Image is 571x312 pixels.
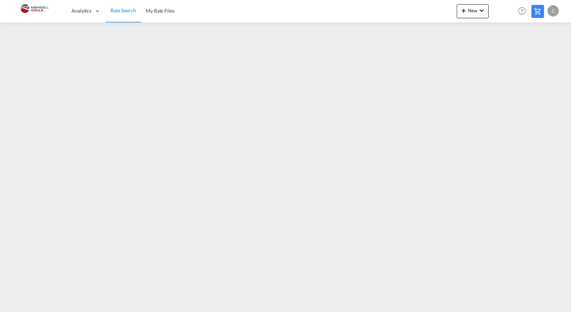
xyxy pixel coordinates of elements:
span: Help [516,5,528,17]
div: Help [516,5,531,18]
span: My Rate Files [146,8,175,14]
span: Analytics [72,7,91,14]
span: New [460,8,486,13]
img: 5c2b1670644e11efba44c1e626d722bd.JPG [11,3,58,19]
md-icon: icon-chevron-down [477,6,486,15]
span: Rate Search [110,7,136,13]
div: C [548,5,559,16]
md-icon: icon-plus 400-fg [460,6,468,15]
button: icon-plus 400-fgNewicon-chevron-down [457,4,489,18]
